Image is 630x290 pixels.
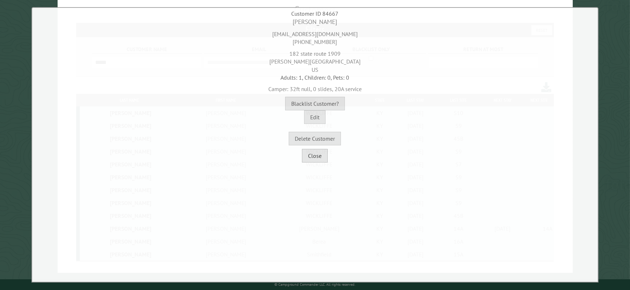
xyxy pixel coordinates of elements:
[76,3,553,23] h1: Customers
[304,110,326,124] button: Edit
[302,149,328,162] button: Close
[34,10,596,17] div: Customer ID 84667
[34,26,596,46] div: [EMAIL_ADDRESS][DOMAIN_NAME] [PHONE_NUMBER]
[34,17,596,26] div: [PERSON_NAME]
[289,132,341,145] button: Delete Customer
[285,97,345,110] button: Blacklist Customer?
[34,46,596,74] div: 182 state route 1909 [PERSON_NAME][GEOGRAPHIC_DATA] US
[34,74,596,81] div: Adults: 1, Children: 0, Pets: 0
[275,282,356,287] small: © Campground Commander LLC. All rights reserved.
[34,81,596,93] div: Camper: 32ft null, 0 slides, 20A service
